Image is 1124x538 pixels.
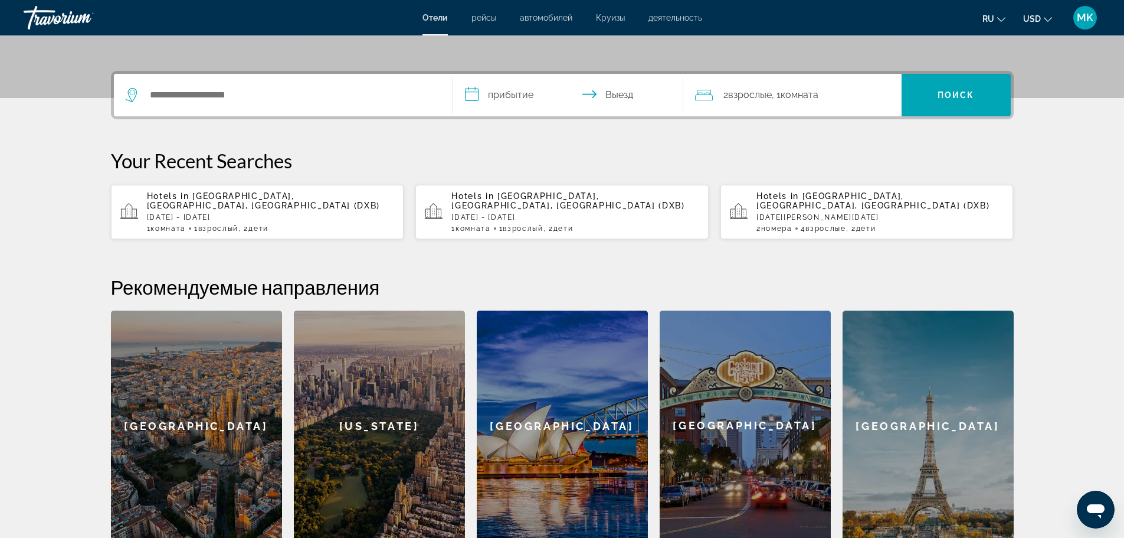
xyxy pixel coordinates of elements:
span: 1 [194,224,238,233]
a: рейсы [471,13,496,22]
span: Дети [553,224,574,233]
a: Круизы [596,13,625,22]
iframe: Button to launch messaging window [1077,491,1115,529]
span: , 2 [846,224,876,233]
a: Travorium [24,2,142,33]
span: [GEOGRAPHIC_DATA], [GEOGRAPHIC_DATA], [GEOGRAPHIC_DATA] (DXB) [147,191,381,210]
span: 1 [499,224,543,233]
span: 4 [801,224,846,233]
span: номера [761,224,792,233]
button: Hotels in [GEOGRAPHIC_DATA], [GEOGRAPHIC_DATA], [GEOGRAPHIC_DATA] (DXB)[DATE] - [DATE]1Комната1Вз... [111,184,404,240]
a: деятельность [648,13,702,22]
span: Взрослый [503,224,543,233]
span: [GEOGRAPHIC_DATA], [GEOGRAPHIC_DATA], [GEOGRAPHIC_DATA] (DXB) [756,191,990,210]
span: Взрослые [805,224,846,233]
button: Select check in and out date [453,74,683,116]
span: ru [982,14,994,24]
span: Hotels in [147,191,189,201]
button: Hotels in [GEOGRAPHIC_DATA], [GEOGRAPHIC_DATA], [GEOGRAPHIC_DATA] (DXB)[DATE] - [DATE]1Комната1Вз... [415,184,709,240]
span: Комната [150,224,186,233]
p: [DATE] - [DATE] [451,213,699,221]
span: Hotels in [756,191,799,201]
input: Search hotel destination [149,86,435,104]
span: 1 [451,224,490,233]
span: , 2 [238,224,268,233]
p: [DATE][PERSON_NAME][DATE] [756,213,1004,221]
span: , 2 [543,224,574,233]
a: автомобилей [520,13,572,22]
span: 2 [723,87,772,103]
p: [DATE] - [DATE] [147,213,395,221]
div: Search widget [114,74,1011,116]
span: USD [1023,14,1041,24]
button: Travelers: 2 adults, 0 children [683,74,902,116]
span: Дети [856,224,876,233]
h2: Рекомендуемые направления [111,275,1014,299]
button: Search [902,74,1011,116]
p: Your Recent Searches [111,149,1014,172]
a: Отели [422,13,448,22]
button: Hotels in [GEOGRAPHIC_DATA], [GEOGRAPHIC_DATA], [GEOGRAPHIC_DATA] (DXB)[DATE][PERSON_NAME][DATE]2... [720,184,1014,240]
span: 1 [147,224,186,233]
span: Комната [781,89,818,100]
span: Взрослые [728,89,772,100]
button: User Menu [1070,5,1100,30]
span: MK [1077,12,1093,24]
span: Hotels in [451,191,494,201]
span: Взрослый [198,224,238,233]
span: Дети [248,224,268,233]
span: Комната [456,224,491,233]
span: , 1 [772,87,818,103]
span: 2 [756,224,792,233]
button: Change currency [1023,10,1052,27]
button: Change language [982,10,1005,27]
span: Поиск [938,90,975,100]
span: [GEOGRAPHIC_DATA], [GEOGRAPHIC_DATA], [GEOGRAPHIC_DATA] (DXB) [451,191,685,210]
